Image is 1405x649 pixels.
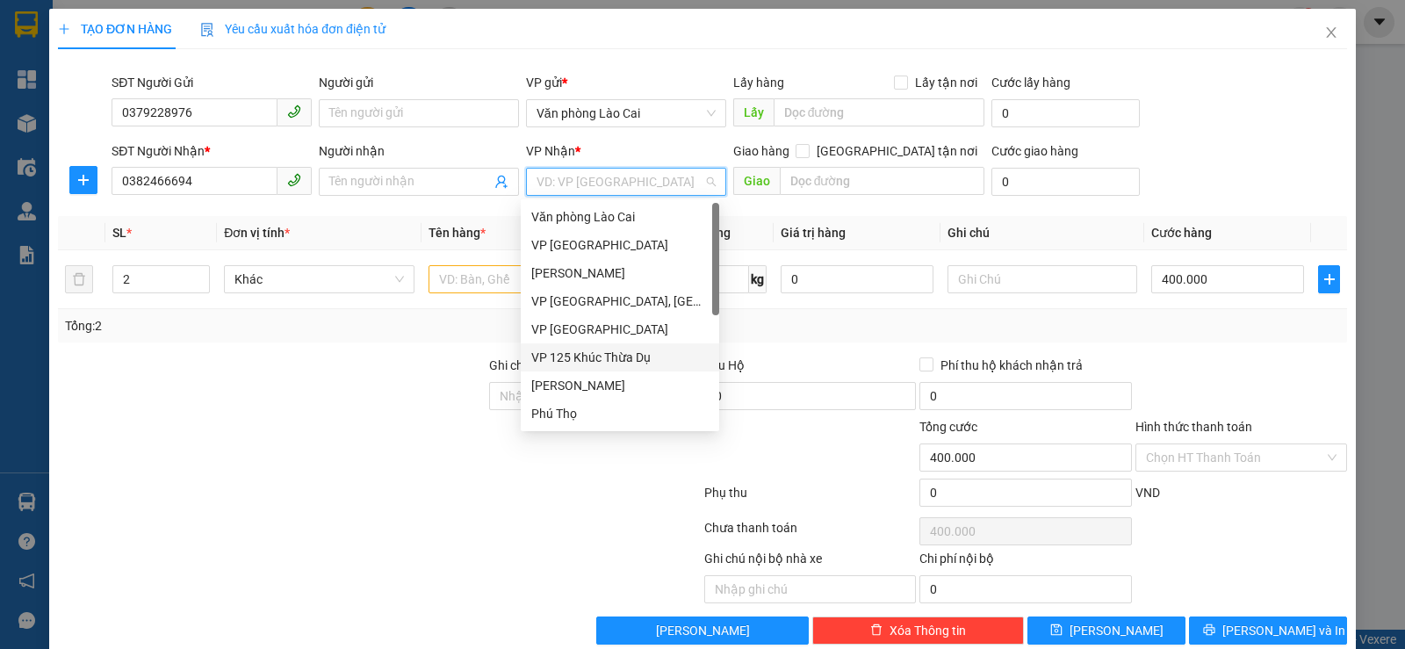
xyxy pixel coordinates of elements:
span: Lấy hàng [733,76,784,90]
th: Ghi chú [940,216,1144,250]
label: Cước giao hàng [991,144,1078,158]
span: phone [287,105,301,119]
button: printer[PERSON_NAME] và In [1189,617,1347,645]
button: deleteXóa Thông tin [812,617,1024,645]
div: Ghi chú nội bộ nhà xe [704,549,916,575]
span: plus [58,23,70,35]
span: delete [870,624,883,638]
span: Phí thu hộ khách nhận trả [933,356,1090,375]
span: Tổng cước [919,420,977,434]
div: VP [GEOGRAPHIC_DATA] [531,235,709,255]
input: 0 [781,265,933,293]
input: Ghi Chú [947,265,1137,293]
span: [PERSON_NAME] [1070,621,1164,640]
span: Lấy tận nơi [908,73,984,92]
button: [PERSON_NAME] [596,617,808,645]
div: Chưa thanh toán [702,518,918,549]
div: Phú Thọ [531,404,709,423]
div: [PERSON_NAME] [531,376,709,395]
span: SL [112,226,126,240]
input: Cước giao hàng [991,168,1140,196]
span: Khác [234,266,403,292]
input: VD: Bàn, Ghế [429,265,618,293]
div: SĐT Người Nhận [112,141,312,161]
span: Tên hàng [429,226,486,240]
span: TẠO ĐƠN HÀNG [58,22,172,36]
div: Phụ thu [702,483,918,514]
button: save[PERSON_NAME] [1027,617,1185,645]
span: [PERSON_NAME] và In [1222,621,1345,640]
button: plus [69,166,97,194]
input: Cước lấy hàng [991,99,1140,127]
div: Văn phòng Lào Cai [521,203,719,231]
label: Hình thức thanh toán [1135,420,1252,434]
button: Close [1307,9,1356,58]
span: [PERSON_NAME] [656,621,750,640]
span: phone [287,173,301,187]
span: Xóa Thông tin [890,621,966,640]
span: Giá trị hàng [781,226,846,240]
div: VP 125 Khúc Thừa Dụ [521,343,719,371]
span: Giao hàng [733,144,789,158]
span: Lấy [733,98,774,126]
div: VP [GEOGRAPHIC_DATA] [531,320,709,339]
div: VP [GEOGRAPHIC_DATA], [GEOGRAPHIC_DATA] [531,292,709,311]
span: plus [70,173,97,187]
img: icon [200,23,214,37]
input: Nhập ghi chú [704,575,916,603]
div: VP Thượng Lý [521,231,719,259]
div: Phú Thọ [521,400,719,428]
div: VP 616 Điện Biên, Yên Bái [521,287,719,315]
span: Thu Hộ [704,358,745,372]
span: Yêu cầu xuất hóa đơn điện tử [200,22,385,36]
button: delete [65,265,93,293]
div: VP Hà Nội [521,315,719,343]
span: [GEOGRAPHIC_DATA] tận nơi [810,141,984,161]
span: save [1050,624,1063,638]
span: Giao [733,167,780,195]
span: VP Nhận [526,144,575,158]
div: Yên Bái [521,259,719,287]
button: plus [1318,265,1340,293]
span: Đơn vị tính [224,226,290,240]
div: VP gửi [526,73,726,92]
div: Người nhận [319,141,519,161]
div: [PERSON_NAME] [531,263,709,283]
div: VP 125 Khúc Thừa Dụ [531,348,709,367]
div: Chi phí nội bộ [919,549,1131,575]
input: Dọc đường [780,167,985,195]
span: close [1324,25,1338,40]
label: Ghi chú đơn hàng [489,358,586,372]
span: kg [749,265,767,293]
span: Cước hàng [1151,226,1212,240]
div: Tổng: 2 [65,316,544,335]
div: Văn phòng Lào Cai [531,207,709,227]
span: user-add [494,175,508,189]
input: Ghi chú đơn hàng [489,382,701,410]
label: Cước lấy hàng [991,76,1070,90]
span: Văn phòng Lào Cai [537,100,716,126]
span: printer [1203,624,1215,638]
div: Quán Toan [521,371,719,400]
div: SĐT Người Gửi [112,73,312,92]
span: plus [1319,272,1339,286]
span: VND [1135,486,1160,500]
input: Dọc đường [774,98,985,126]
div: Người gửi [319,73,519,92]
